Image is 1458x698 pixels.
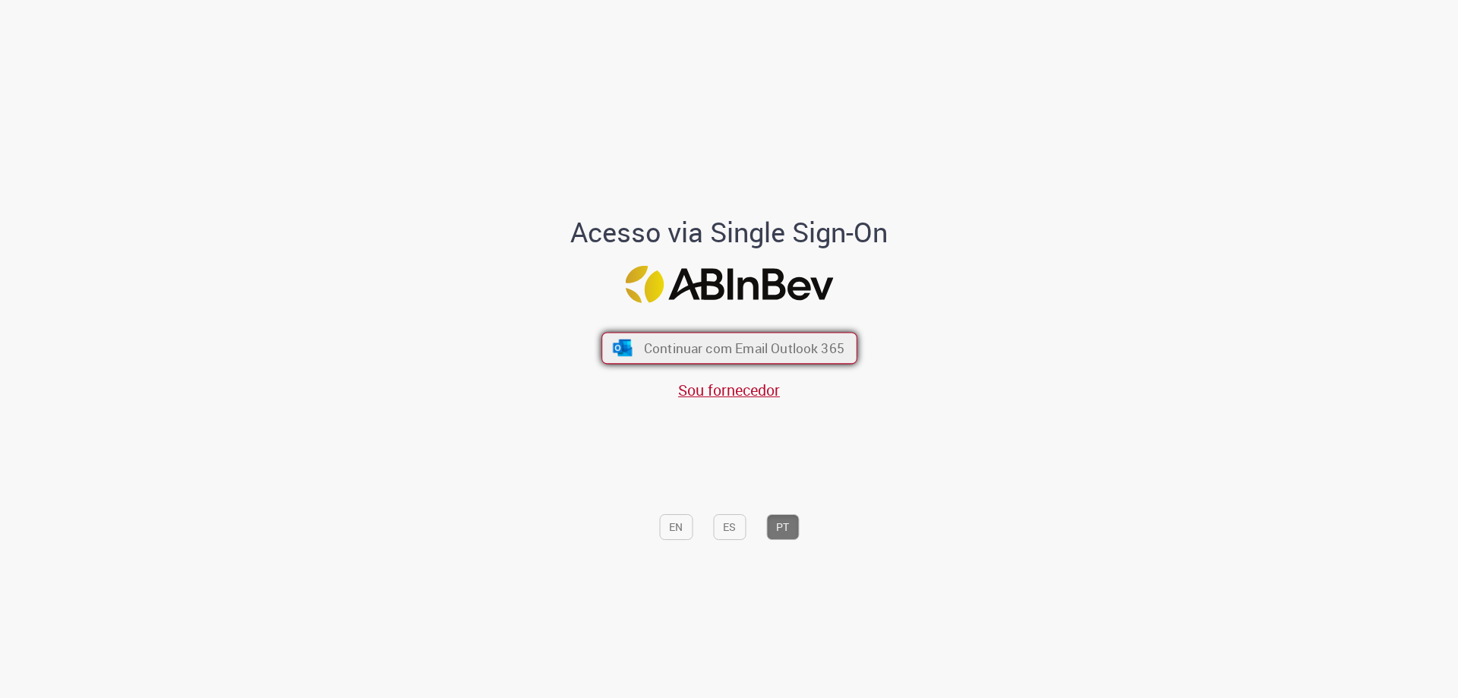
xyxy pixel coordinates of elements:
button: PT [766,514,799,540]
a: Sou fornecedor [678,380,780,400]
button: ES [713,514,746,540]
span: Continuar com Email Outlook 365 [643,340,844,357]
button: EN [659,514,693,540]
button: ícone Azure/Microsoft 360 Continuar com Email Outlook 365 [601,333,857,365]
h1: Acesso via Single Sign-On [519,217,940,248]
img: ícone Azure/Microsoft 360 [611,340,633,356]
img: Logo ABInBev [625,266,833,303]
